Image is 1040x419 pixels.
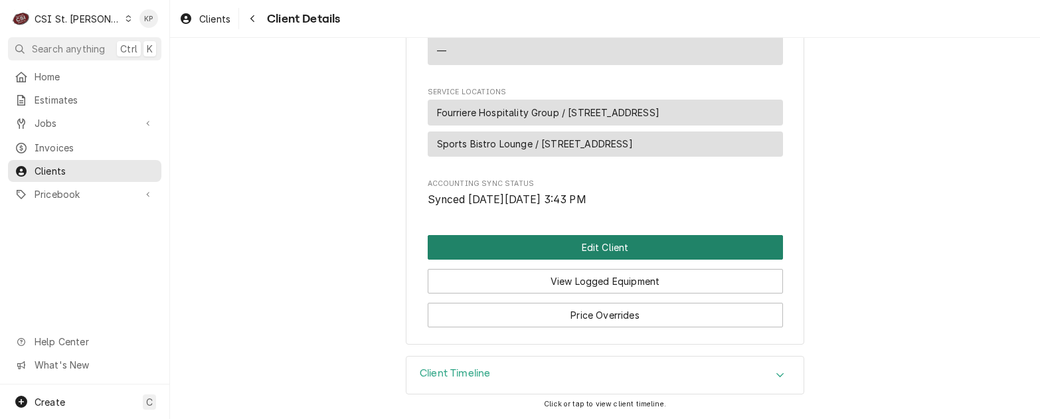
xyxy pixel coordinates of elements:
button: Price Overrides [428,303,783,327]
div: Service Location [428,100,783,126]
div: Service Location [428,131,783,157]
span: Service Locations [428,87,783,98]
span: Invoices [35,141,155,155]
div: KP [139,9,158,28]
button: View Logged Equipment [428,269,783,293]
span: Accounting Sync Status [428,179,783,189]
button: Edit Client [428,235,783,260]
span: Click or tap to view client timeline. [544,400,666,408]
span: Client Details [263,10,340,28]
a: Home [8,66,161,88]
span: K [147,42,153,56]
div: Client Timeline [406,356,804,394]
div: CSI St. [PERSON_NAME] [35,12,121,26]
div: C [12,9,31,28]
span: Create [35,396,65,408]
span: Help Center [35,335,153,349]
div: Button Group Row [428,293,783,327]
a: Invoices [8,137,161,159]
span: Estimates [35,93,155,107]
a: Clients [174,8,236,30]
span: Jobs [35,116,135,130]
button: Accordion Details Expand Trigger [406,357,804,394]
div: — [437,44,446,58]
div: Service Locations [428,87,783,163]
span: C [146,395,153,409]
div: Button Group Row [428,235,783,260]
span: Home [35,70,155,84]
span: Sports Bistro Lounge / [STREET_ADDRESS] [437,137,633,151]
div: Accounting Sync Status [428,179,783,207]
div: Button Group [428,235,783,327]
span: Clients [199,12,230,26]
a: Go to Jobs [8,112,161,134]
a: Estimates [8,89,161,111]
span: What's New [35,358,153,372]
span: Clients [35,164,155,178]
span: Search anything [32,42,105,56]
a: Go to Help Center [8,331,161,353]
span: Accounting Sync Status [428,192,783,208]
div: Kym Parson's Avatar [139,9,158,28]
a: Go to What's New [8,354,161,376]
a: Go to Pricebook [8,183,161,205]
span: Pricebook [35,187,135,201]
div: Button Group Row [428,260,783,293]
a: Clients [8,160,161,182]
div: CSI St. Louis's Avatar [12,9,31,28]
div: Service Locations List [428,100,783,163]
button: Navigate back [242,8,263,29]
span: Synced [DATE][DATE] 3:43 PM [428,193,586,206]
div: Accordion Header [406,357,804,394]
span: Fourriere Hospitality Group / [STREET_ADDRESS] [437,106,659,120]
button: Search anythingCtrlK [8,37,161,60]
h3: Client Timeline [420,367,490,380]
span: Ctrl [120,42,137,56]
